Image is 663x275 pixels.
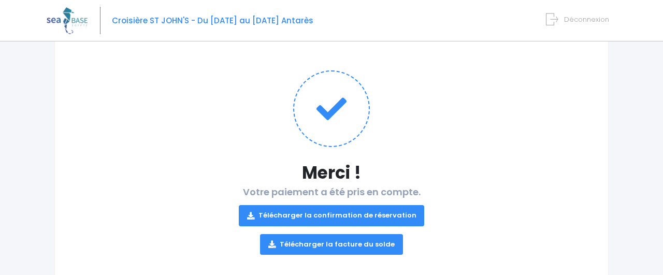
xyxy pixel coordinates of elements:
h1: Merci ! [76,163,587,183]
span: Croisière ST JOHN'S - Du [DATE] au [DATE] Antarès [112,15,313,26]
h2: Votre paiement a été pris en compte. [76,186,587,255]
span: Déconnexion [564,15,609,24]
a: Télécharger la confirmation de réservation [239,205,425,226]
a: Télécharger la facture du solde [260,234,403,255]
